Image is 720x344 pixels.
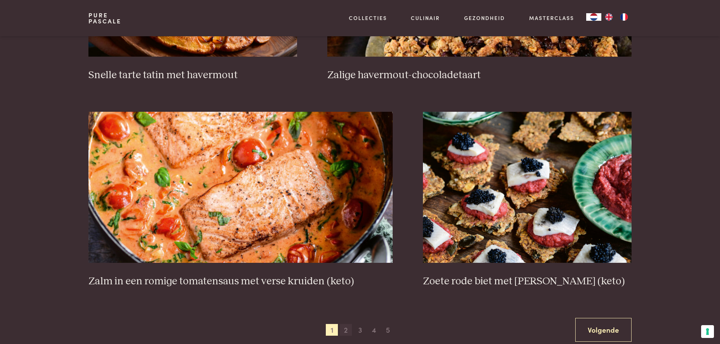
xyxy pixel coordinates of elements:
[423,112,632,288] a: Zoete rode biet met zure haring (keto) Zoete rode biet met [PERSON_NAME] (keto)
[575,318,632,342] a: Volgende
[340,324,352,336] span: 2
[586,13,601,21] div: Language
[327,69,632,82] h3: Zalige havermout-chocoladetaart
[464,14,505,22] a: Gezondheid
[616,13,632,21] a: FR
[354,324,366,336] span: 3
[601,13,632,21] ul: Language list
[88,69,297,82] h3: Snelle tarte tatin met havermout
[326,324,338,336] span: 1
[88,112,393,263] img: Zalm in een romige tomatensaus met verse kruiden (keto)
[411,14,440,22] a: Culinair
[88,275,393,288] h3: Zalm in een romige tomatensaus met verse kruiden (keto)
[382,324,394,336] span: 5
[586,13,632,21] aside: Language selected: Nederlands
[349,14,387,22] a: Collecties
[423,112,632,263] img: Zoete rode biet met zure haring (keto)
[88,12,121,24] a: PurePascale
[88,112,393,288] a: Zalm in een romige tomatensaus met verse kruiden (keto) Zalm in een romige tomatensaus met verse ...
[586,13,601,21] a: NL
[601,13,616,21] a: EN
[368,324,380,336] span: 4
[701,325,714,338] button: Uw voorkeuren voor toestemming voor trackingtechnologieën
[529,14,574,22] a: Masterclass
[423,275,632,288] h3: Zoete rode biet met [PERSON_NAME] (keto)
